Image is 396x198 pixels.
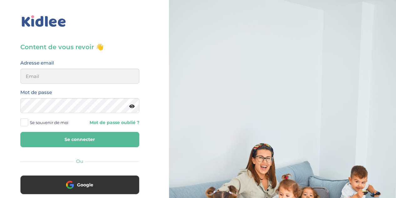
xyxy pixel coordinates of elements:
span: Google [77,182,93,188]
a: Mot de passe oublié ? [85,120,139,126]
span: Se souvenir de moi [30,118,69,127]
a: Google [20,186,139,192]
img: google.png [66,181,74,189]
button: Google [20,175,139,194]
label: Adresse email [20,59,54,67]
span: Ou [76,158,83,164]
input: Email [20,69,139,84]
button: Se connecter [20,132,139,147]
h3: Content de vous revoir 👋 [20,43,139,51]
img: logo_kidlee_bleu [20,14,67,29]
label: Mot de passe [20,88,52,96]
